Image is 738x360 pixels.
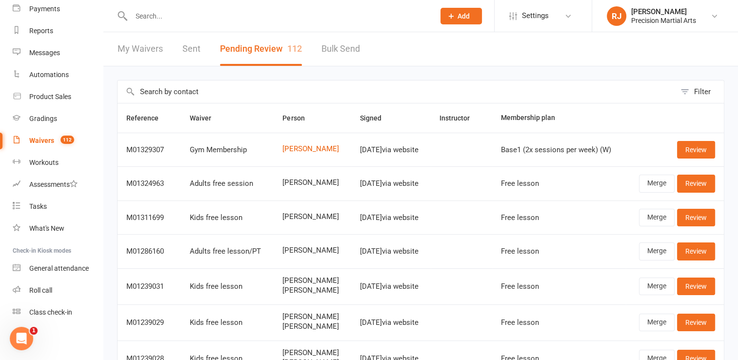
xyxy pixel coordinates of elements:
a: Gradings [13,108,103,130]
a: Class kiosk mode [13,301,103,323]
div: What's New [29,224,64,232]
a: Merge [639,314,675,331]
button: Add [440,8,482,24]
a: Roll call [13,280,103,301]
div: Tasks [29,202,47,210]
div: Class check-in [29,308,72,316]
span: Waiver [190,114,222,122]
div: [DATE] via website [360,319,422,327]
button: Instructor [439,112,480,124]
span: Signed [360,114,392,122]
a: Merge [639,175,675,192]
a: Review [677,314,715,331]
a: My Waivers [118,32,163,66]
div: Free lesson [501,319,617,327]
div: Adults free lesson/PT [190,247,265,256]
a: Automations [13,64,103,86]
span: [PERSON_NAME] [282,277,342,285]
span: 112 [60,136,74,144]
div: [PERSON_NAME] [631,7,696,16]
div: Free lesson [501,247,617,256]
button: Pending Review112 [220,32,302,66]
div: Payments [29,5,60,13]
div: Kids free lesson [190,319,265,327]
button: Person [282,112,315,124]
a: Merge [639,242,675,260]
a: Messages [13,42,103,64]
div: [DATE] via website [360,180,422,188]
div: Automations [29,71,69,79]
a: Review [677,141,715,159]
div: Free lesson [501,282,617,291]
a: Review [677,242,715,260]
div: Filter [694,86,711,98]
span: Instructor [439,114,480,122]
div: Messages [29,49,60,57]
span: [PERSON_NAME] [282,179,342,187]
a: General attendance kiosk mode [13,258,103,280]
input: Search... [128,9,428,23]
div: Free lesson [501,180,617,188]
button: Reference [126,112,169,124]
div: Free lesson [501,214,617,222]
div: Roll call [29,286,52,294]
div: Adults free session [190,180,265,188]
a: Product Sales [13,86,103,108]
a: Review [677,175,715,192]
span: [PERSON_NAME] [282,313,342,321]
iframe: Intercom live chat [10,327,33,350]
a: Review [677,209,715,226]
span: Reference [126,114,169,122]
div: RJ [607,6,626,26]
a: Workouts [13,152,103,174]
div: Kids free lesson [190,282,265,291]
div: M01286160 [126,247,172,256]
a: Tasks [13,196,103,218]
a: Bulk Send [321,32,360,66]
span: Person [282,114,315,122]
div: M01239031 [126,282,172,291]
span: [PERSON_NAME] [282,286,342,295]
button: Filter [676,80,724,103]
a: [PERSON_NAME] [282,145,342,153]
div: Reports [29,27,53,35]
span: [PERSON_NAME] [282,349,342,357]
div: [DATE] via website [360,214,422,222]
span: [PERSON_NAME] [282,213,342,221]
div: [DATE] via website [360,247,422,256]
button: Waiver [190,112,222,124]
a: Waivers 112 [13,130,103,152]
span: Settings [522,5,549,27]
a: Reports [13,20,103,42]
button: Signed [360,112,392,124]
th: Membership plan [492,103,626,133]
div: M01329307 [126,146,172,154]
span: 1 [30,327,38,335]
span: [PERSON_NAME] [282,246,342,255]
span: [PERSON_NAME] [282,322,342,331]
input: Search by contact [118,80,676,103]
span: 112 [287,43,302,54]
div: M01324963 [126,180,172,188]
div: [DATE] via website [360,146,422,154]
div: Workouts [29,159,59,166]
div: Gradings [29,115,57,122]
a: Assessments [13,174,103,196]
a: Merge [639,209,675,226]
div: General attendance [29,264,89,272]
div: Assessments [29,180,78,188]
div: Base1 (2x sessions per week) (W) [501,146,617,154]
div: Gym Membership [190,146,265,154]
div: M01311699 [126,214,172,222]
div: Precision Martial Arts [631,16,696,25]
a: Review [677,278,715,295]
a: Merge [639,278,675,295]
div: [DATE] via website [360,282,422,291]
div: M01239029 [126,319,172,327]
a: Sent [182,32,200,66]
div: Product Sales [29,93,71,100]
span: Add [458,12,470,20]
div: Waivers [29,137,54,144]
a: What's New [13,218,103,240]
div: Kids free lesson [190,214,265,222]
